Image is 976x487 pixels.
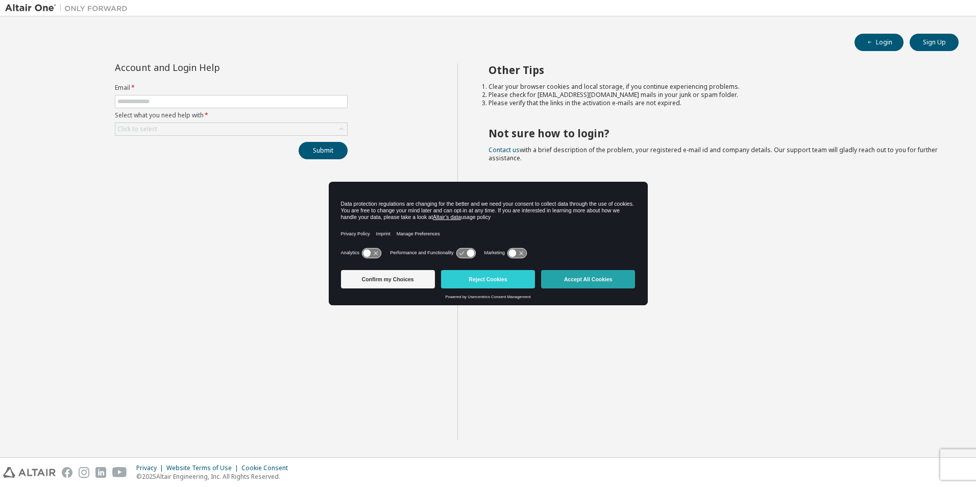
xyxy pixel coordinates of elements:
div: Click to select [117,125,157,133]
img: instagram.svg [79,467,89,478]
h2: Not sure how to login? [489,127,941,140]
div: Privacy [136,464,166,472]
button: Submit [299,142,348,159]
img: linkedin.svg [95,467,106,478]
li: Please check for [EMAIL_ADDRESS][DOMAIN_NAME] mails in your junk or spam folder. [489,91,941,99]
button: Sign Up [910,34,959,51]
span: with a brief description of the problem, your registered e-mail id and company details. Our suppo... [489,145,938,162]
img: youtube.svg [112,467,127,478]
img: Altair One [5,3,133,13]
button: Login [855,34,904,51]
img: facebook.svg [62,467,72,478]
img: altair_logo.svg [3,467,56,478]
div: Click to select [115,123,347,135]
li: Clear your browser cookies and local storage, if you continue experiencing problems. [489,83,941,91]
div: Website Terms of Use [166,464,241,472]
h2: Other Tips [489,63,941,77]
a: Contact us [489,145,520,154]
div: Cookie Consent [241,464,294,472]
div: Account and Login Help [115,63,301,71]
p: © 2025 Altair Engineering, Inc. All Rights Reserved. [136,472,294,481]
li: Please verify that the links in the activation e-mails are not expired. [489,99,941,107]
label: Email [115,84,348,92]
label: Select what you need help with [115,111,348,119]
